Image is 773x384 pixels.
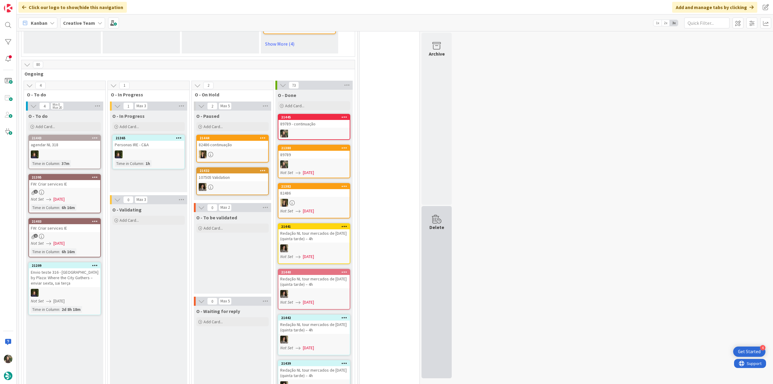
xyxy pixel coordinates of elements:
[29,150,100,158] div: MC
[59,204,60,211] span: :
[280,244,288,252] img: MS
[280,299,293,305] i: Not Set
[32,263,100,268] div: 21209
[31,150,39,158] img: MC
[29,135,100,141] div: 21443
[220,105,230,108] div: Max 5
[39,102,50,110] span: 4
[199,183,207,191] img: MS
[199,150,207,158] img: SP
[113,135,184,149] div: 21365Personas IRE - C&A
[29,135,100,149] div: 21443agendar NL 318
[278,145,350,178] a: 2138089789IGNot Set[DATE]
[144,160,152,167] div: 1h
[285,103,304,108] span: Add Card...
[112,113,145,119] span: O - In Progress
[738,349,761,355] div: Get Started
[278,275,350,288] div: Redação NL tour mercados de [DATE] (quinta tarde) – 4h
[303,253,314,260] span: [DATE]
[59,306,60,313] span: :
[278,145,350,159] div: 2138089789
[29,219,100,224] div: 21403
[32,219,100,224] div: 21403
[672,2,757,13] div: Add and manage tabs by clicking
[278,321,350,334] div: Redação NL tour mercados de [DATE] (quinta tarde) – 4h
[278,361,350,379] div: 21439Redação NL tour mercados de [DATE] (quinta tarde) – 4h
[18,2,127,13] div: Click our logo to show/hide this navigation
[113,150,184,158] div: MC
[280,254,293,259] i: Not Set
[278,130,350,137] div: IG
[760,345,765,350] div: 4
[278,244,350,252] div: MS
[34,234,38,238] span: 1
[197,141,268,149] div: 82486 continuação
[281,361,350,366] div: 21439
[136,198,146,201] div: Max 3
[29,224,100,232] div: FW: Criar services IE
[60,204,76,211] div: 6h 16m
[207,298,217,305] span: 0
[31,204,59,211] div: Time in Column
[197,135,268,141] div: 21444
[29,180,100,188] div: FW: Criar services IE
[197,135,268,149] div: 2144482486 continuação
[281,115,350,119] div: 21445
[220,206,230,209] div: Max 2
[196,113,219,119] span: O - Paused
[278,189,350,197] div: 82486
[278,151,350,159] div: 89789
[281,316,350,320] div: 21442
[278,145,350,151] div: 21380
[119,82,130,89] span: 1
[280,170,293,175] i: Not Set
[28,113,48,119] span: O - To do
[28,262,101,315] a: 21209Envio teste 316 - [GEOGRAPHIC_DATA] by Plaza: Where the City Gathers – enviar sexta, sai ter...
[263,39,336,49] a: Show More (4)
[29,175,100,188] div: 21395FW: Criar services IE
[281,184,350,189] div: 21382
[29,141,100,149] div: agendar NL 318
[203,82,213,89] span: 2
[123,196,133,203] span: 0
[32,136,100,140] div: 21443
[31,248,59,255] div: Time in Column
[278,115,350,120] div: 21445
[278,114,350,140] a: 2144589789 - continuaçãoIG
[115,150,123,158] img: MC
[278,336,350,344] div: MS
[303,169,314,176] span: [DATE]
[28,218,101,257] a: 21403FW: Criar services IENot Set[DATE]Time in Column:6h 16m
[204,319,223,324] span: Add Card...
[29,268,100,287] div: Envio teste 316 - [GEOGRAPHIC_DATA] by Plaza: Where the City Gathers – enviar sexta, sai terça
[113,135,184,141] div: 21365
[53,106,62,109] div: Max 20
[113,141,184,149] div: Personas IRE - C&A
[278,315,350,321] div: 21442
[31,160,59,167] div: Time in Column
[281,270,350,274] div: 21440
[278,224,350,243] div: 21441Redação NL tour mercados de [DATE] (quinta tarde) – 4h
[53,298,65,304] span: [DATE]
[60,306,82,313] div: 2d 8h 18m
[53,196,65,202] span: [DATE]
[662,20,670,26] span: 2x
[29,175,100,180] div: 21395
[28,135,101,169] a: 21443agendar NL 318MCTime in Column:37m
[670,20,678,26] span: 3x
[60,248,76,255] div: 6h 16m
[280,345,293,350] i: Not Set
[280,160,288,168] img: IG
[63,20,95,26] b: Creative Team
[278,184,350,189] div: 21382
[35,82,46,89] span: 4
[278,315,350,334] div: 21442Redação NL tour mercados de [DATE] (quinta tarde) – 4h
[303,345,314,351] span: [DATE]
[136,105,146,108] div: Max 3
[653,20,662,26] span: 1x
[280,130,288,137] img: IG
[278,269,350,275] div: 21440
[197,168,268,173] div: 21432
[278,269,350,288] div: 21440Redação NL tour mercados de [DATE] (quinta tarde) – 4h
[197,173,268,181] div: 107505 Validation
